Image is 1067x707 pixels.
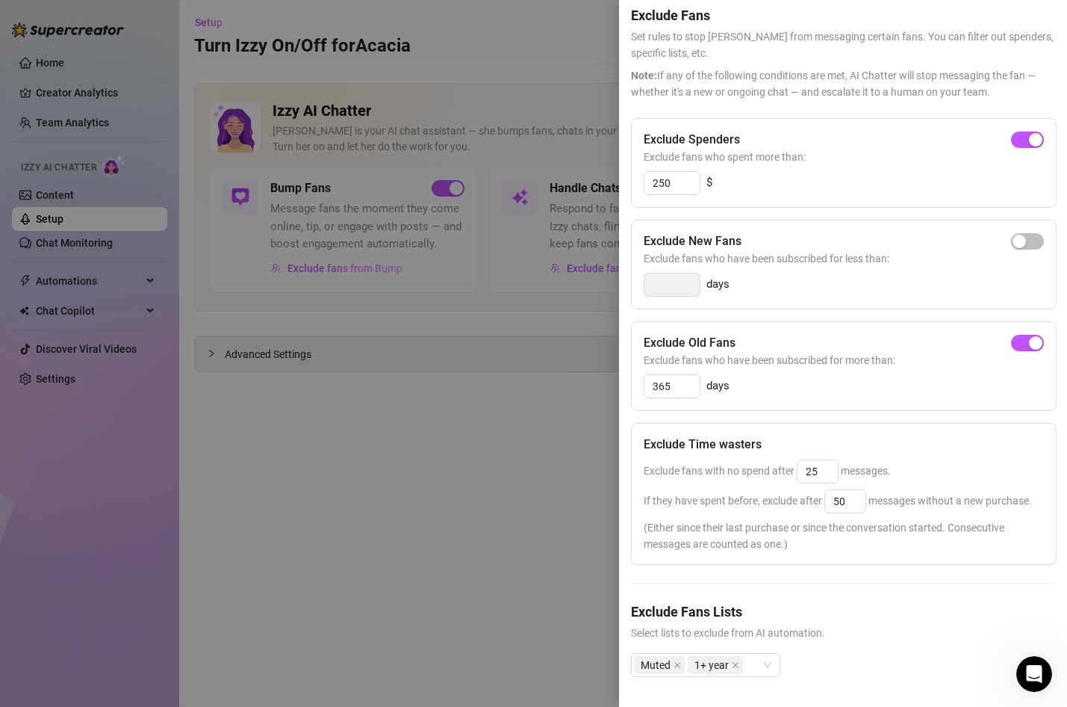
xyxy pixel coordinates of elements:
[644,131,740,149] h5: Exclude Spenders
[732,661,739,669] span: close
[631,625,1055,641] span: Select lists to exclude from AI automation.
[706,276,730,294] span: days
[644,465,891,477] span: Exclude fans with no spend after messages.
[644,519,1044,552] span: (Either since their last purchase or since the conversation started. Consecutive messages are cou...
[631,67,1055,100] span: If any of the following conditions are met, AI Chatter will stop messaging the fan — whether it's...
[694,657,729,673] span: 1+ year
[631,602,1055,622] h5: Exclude Fans Lists
[631,70,657,81] span: Note:
[631,5,1055,25] h5: Exclude Fans
[237,552,276,582] span: neutral face reaction
[10,6,38,34] button: go back
[644,334,735,352] h5: Exclude Old Fans
[674,661,681,669] span: close
[199,552,237,582] span: disappointed reaction
[18,537,496,554] div: Did this answer your question?
[1016,656,1052,692] iframe: Intercom live chat
[449,6,477,34] button: Collapse window
[644,250,1044,267] span: Exclude fans who have been subscribed for less than:
[477,6,504,33] div: Close
[641,657,671,673] span: Muted
[246,552,267,582] span: 😐
[688,656,743,674] span: 1+ year
[706,174,712,192] span: $
[197,601,317,613] a: Open in help center
[276,552,315,582] span: smiley reaction
[644,436,762,454] h5: Exclude Time wasters
[644,149,1044,165] span: Exclude fans who spent more than:
[644,352,1044,368] span: Exclude fans who have been subscribed for more than:
[644,232,741,250] h5: Exclude New Fans
[706,377,730,395] span: days
[631,28,1055,61] span: Set rules to stop [PERSON_NAME] from messaging certain fans. You can filter out spenders, specifi...
[634,656,685,674] span: Muted
[207,552,228,582] span: 😞
[284,552,306,582] span: 😃
[644,495,1032,507] span: If they have spent before, exclude after messages without a new purchase.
